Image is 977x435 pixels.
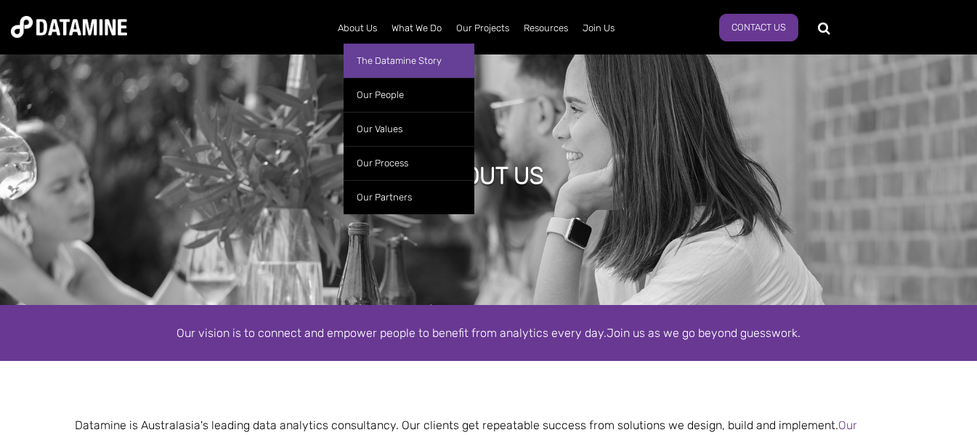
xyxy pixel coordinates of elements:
[177,326,607,340] span: Our vision is to connect and empower people to benefit from analytics every day.
[434,160,544,192] h1: ABOUT US
[384,9,449,47] a: What We Do
[344,180,474,214] a: Our Partners
[331,9,384,47] a: About Us
[719,14,798,41] a: Contact Us
[607,326,800,340] span: Join us as we go beyond guesswork.
[449,9,516,47] a: Our Projects
[575,9,622,47] a: Join Us
[11,16,127,38] img: Datamine
[344,146,474,180] a: Our Process
[344,112,474,146] a: Our Values
[344,44,474,78] a: The Datamine Story
[344,78,474,112] a: Our People
[516,9,575,47] a: Resources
